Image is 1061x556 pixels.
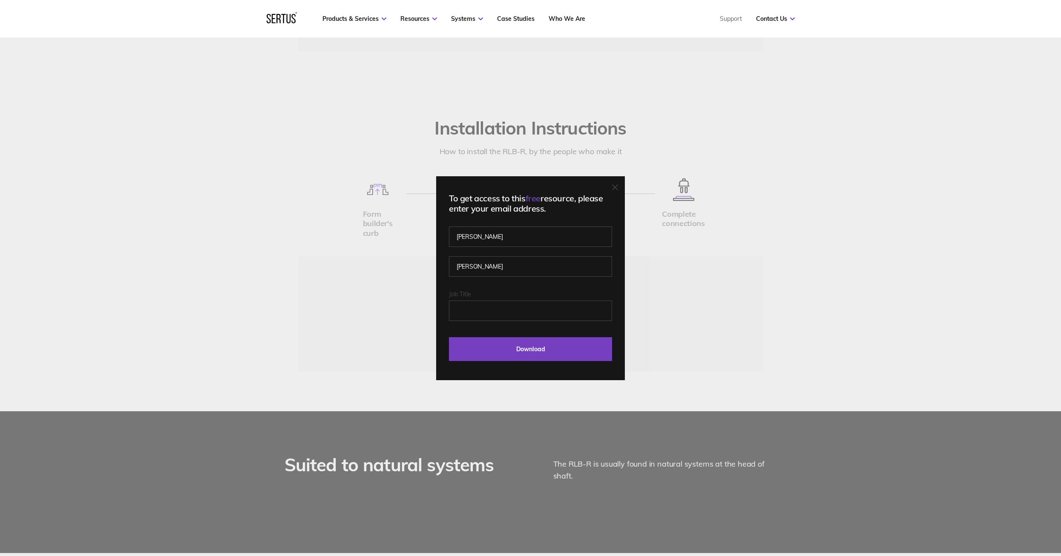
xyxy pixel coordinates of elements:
[322,15,386,23] a: Products & Services
[449,226,612,247] input: First name*
[449,193,612,214] div: To get access to this resource, please enter your email address.
[449,256,612,277] input: Last name*
[400,15,437,23] a: Resources
[526,193,541,203] span: free
[449,337,612,361] input: Download
[720,15,742,23] a: Support
[549,15,585,23] a: Who We Are
[497,15,535,23] a: Case Studies
[449,290,471,298] span: Job Title
[451,15,483,23] a: Systems
[908,457,1061,556] iframe: Chat Widget
[756,15,795,23] a: Contact Us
